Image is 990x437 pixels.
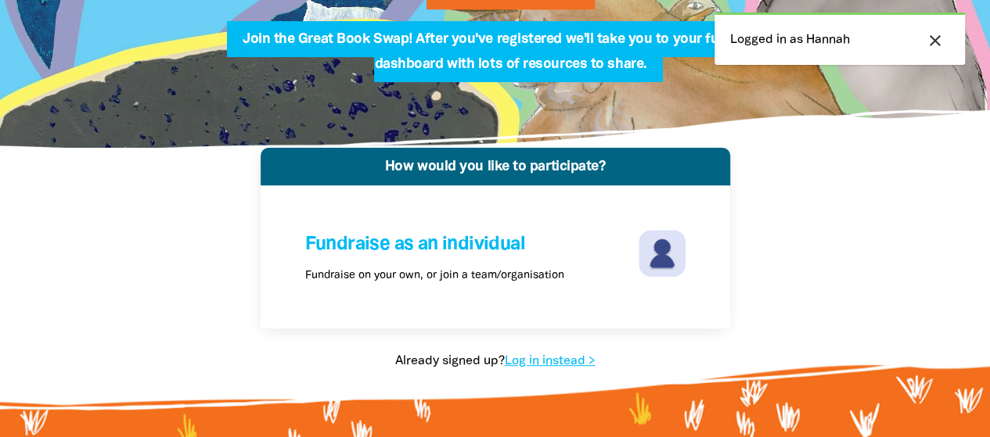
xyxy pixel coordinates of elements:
[261,352,730,371] p: Already signed up?
[505,356,596,367] a: Log in instead >
[268,159,722,174] h4: How would you like to participate?
[305,267,564,284] p: Fundraise on your own, or join a team/organisation
[305,230,635,260] h4: Fundraise as an individual
[921,30,949,51] button: close
[926,31,945,50] i: close
[243,33,779,82] span: Join the Great Book Swap! After you've registered we'll take you to your fundraising dashboard wi...
[639,230,686,277] img: individuals-svg-4fa13e.svg
[715,13,965,65] div: Logged in as Hannah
